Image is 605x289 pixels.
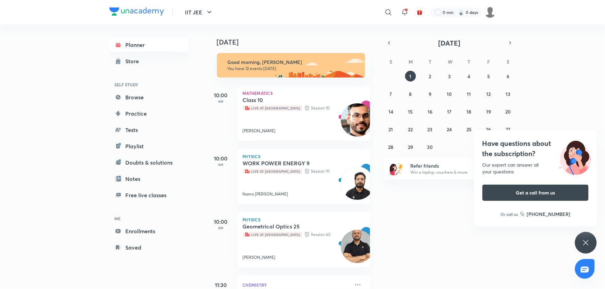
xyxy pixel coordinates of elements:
[444,88,455,99] button: September 10, 2025
[507,73,510,80] abbr: September 6, 2025
[385,88,396,99] button: September 7, 2025
[243,160,328,167] h5: WORK POWER ENERGY 9
[458,9,465,16] img: streak
[447,108,452,115] abbr: September 17, 2025
[109,224,188,238] a: Enrollments
[109,123,188,137] a: Tests
[207,281,235,289] h5: 11:30
[503,88,514,99] button: September 13, 2025
[503,106,514,117] button: September 20, 2025
[428,108,432,115] abbr: September 16, 2025
[487,73,490,80] abbr: September 5, 2025
[109,172,188,186] a: Notes
[507,58,510,65] abbr: Saturday
[243,254,276,260] p: [PERSON_NAME]
[109,7,164,16] img: Company Logo
[410,162,494,169] h6: Refer friends
[482,138,589,159] h4: Have questions about the subscription?
[482,161,589,175] div: Our expert can answer all your questions
[444,124,455,135] button: September 24, 2025
[467,91,471,97] abbr: September 11, 2025
[243,128,276,134] p: [PERSON_NAME]
[486,126,491,133] abbr: September 26, 2025
[447,91,452,97] abbr: September 10, 2025
[483,71,494,82] button: September 5, 2025
[207,99,235,103] p: AM
[394,38,506,48] button: [DATE]
[466,126,472,133] abbr: September 25, 2025
[444,106,455,117] button: September 17, 2025
[109,241,188,254] a: Saved
[405,106,416,117] button: September 15, 2025
[410,169,494,175] p: Win a laptop, vouchers & more
[243,168,350,175] p: Session 91
[464,71,475,82] button: September 4, 2025
[429,58,431,65] abbr: Tuesday
[414,7,425,18] button: avatar
[109,156,188,169] a: Doubts & solutions
[243,105,302,111] span: Live at [GEOGRAPHIC_DATA]
[429,91,431,97] abbr: September 9, 2025
[527,210,571,218] h6: [PHONE_NUMBER]
[408,144,413,150] abbr: September 29, 2025
[506,91,511,97] abbr: September 13, 2025
[428,126,433,133] abbr: September 23, 2025
[467,108,472,115] abbr: September 18, 2025
[483,106,494,117] button: September 19, 2025
[408,108,413,115] abbr: September 15, 2025
[390,162,403,175] img: referral
[109,107,188,120] a: Practice
[390,91,392,97] abbr: September 7, 2025
[207,226,235,230] p: AM
[447,126,452,133] abbr: September 24, 2025
[506,126,511,133] abbr: September 27, 2025
[243,232,302,237] span: Live at [GEOGRAPHIC_DATA]
[109,38,188,52] a: Planner
[503,124,514,135] button: September 27, 2025
[448,58,452,65] abbr: Wednesday
[405,124,416,135] button: September 22, 2025
[388,108,393,115] abbr: September 14, 2025
[425,141,435,152] button: September 30, 2025
[243,281,350,289] p: Chemistry
[410,73,412,80] abbr: September 1, 2025
[207,154,235,163] h5: 10:00
[109,7,164,17] a: Company Logo
[385,124,396,135] button: September 21, 2025
[405,71,416,82] button: September 1, 2025
[109,188,188,202] a: Free live classes
[385,106,396,117] button: September 14, 2025
[109,139,188,153] a: Playlist
[506,108,511,115] abbr: September 20, 2025
[448,73,451,80] abbr: September 3, 2025
[487,58,490,65] abbr: Friday
[520,210,571,218] a: [PHONE_NUMBER]
[408,126,413,133] abbr: September 22, 2025
[243,191,288,197] p: Namo [PERSON_NAME]
[217,38,377,46] h4: [DATE]
[109,79,188,90] h6: SELF STUDY
[405,141,416,152] button: September 29, 2025
[409,58,413,65] abbr: Monday
[228,59,359,65] h6: Good morning, [PERSON_NAME]
[483,88,494,99] button: September 12, 2025
[468,73,471,80] abbr: September 4, 2025
[468,58,471,65] abbr: Thursday
[417,9,423,15] img: avatar
[217,53,365,78] img: morning
[554,138,597,175] img: ttu_illustration_new.svg
[243,97,328,103] h5: Class 10
[389,58,392,65] abbr: Sunday
[444,71,455,82] button: September 3, 2025
[486,108,491,115] abbr: September 19, 2025
[429,73,431,80] abbr: September 2, 2025
[503,71,514,82] button: September 6, 2025
[405,88,416,99] button: September 8, 2025
[109,213,188,224] h6: ME
[388,144,394,150] abbr: September 28, 2025
[243,223,328,230] h5: Geometrical Optics 25
[181,5,218,19] button: IIT JEE
[228,66,359,71] p: You have 12 events [DATE]
[109,90,188,104] a: Browse
[385,141,396,152] button: September 28, 2025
